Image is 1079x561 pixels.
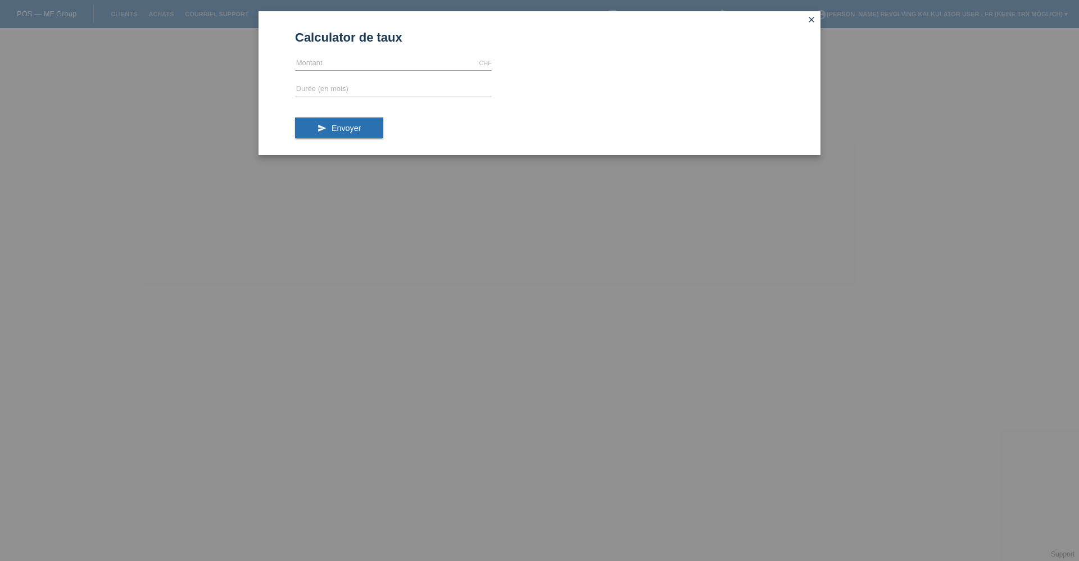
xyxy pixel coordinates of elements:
[318,124,327,133] i: send
[295,117,383,139] button: send Envoyer
[295,30,784,44] h1: Calculator de taux
[804,14,819,27] a: close
[807,15,816,24] i: close
[479,60,492,66] div: CHF
[332,124,361,133] span: Envoyer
